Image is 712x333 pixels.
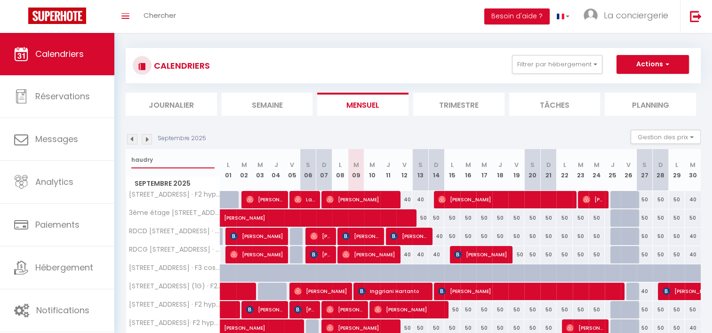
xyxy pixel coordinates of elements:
div: 50 [669,301,685,318]
th: 16 [460,149,476,191]
div: 40 [396,246,412,263]
div: 40 [428,246,444,263]
div: 50 [669,228,685,245]
th: 01 [220,149,236,191]
th: 24 [589,149,605,191]
div: 50 [653,246,669,263]
div: 50 [637,191,653,208]
span: [PERSON_NAME] [342,227,379,245]
h3: CALENDRIERS [152,55,210,76]
abbr: L [339,160,342,169]
div: 50 [508,246,524,263]
abbr: V [626,160,631,169]
div: 50 [653,301,669,318]
div: 40 [412,191,428,208]
div: 50 [637,228,653,245]
abbr: V [514,160,519,169]
th: 18 [492,149,508,191]
div: 50 [492,301,508,318]
abbr: L [227,160,230,169]
button: Besoin d'aide ? [484,8,550,24]
span: [PERSON_NAME] [230,246,283,263]
img: Super Booking [28,8,86,24]
span: [PERSON_NAME] [438,282,619,300]
span: Hébergement [35,262,93,273]
div: 40 [637,283,653,300]
div: 50 [556,301,572,318]
div: 50 [685,209,701,227]
abbr: M [690,160,696,169]
span: Inggriani Hartanto [358,282,427,300]
th: 06 [300,149,316,191]
span: [STREET_ADDRESS] · F2 hypercentre - Proche gare - WIFI gratuite [128,301,222,308]
span: Réservations [35,90,90,102]
abbr: S [418,160,423,169]
th: 05 [284,149,300,191]
th: 19 [508,149,524,191]
div: 50 [573,301,589,318]
div: 50 [524,228,540,245]
span: [PERSON_NAME] [230,227,283,245]
div: 50 [669,191,685,208]
p: Septembre 2025 [158,134,206,143]
div: 50 [540,301,556,318]
th: 03 [252,149,268,191]
th: 07 [316,149,332,191]
input: Rechercher un logement... [131,151,215,168]
th: 22 [556,149,572,191]
abbr: J [498,160,502,169]
span: RDCD [STREET_ADDRESS] · F2 hypercentre - Proche gare - WIFI gratuite [128,228,222,235]
span: [PERSON_NAME] [310,246,331,263]
div: 40 [685,228,701,245]
span: Notifications [36,304,89,316]
span: Calendriers [35,48,84,60]
span: Paiements [35,219,80,230]
span: La conciergerie [604,9,668,21]
th: 27 [637,149,653,191]
div: 50 [589,209,605,227]
li: Journalier [126,93,217,116]
abbr: M [257,160,263,169]
div: 50 [508,301,524,318]
div: 50 [476,301,492,318]
abbr: M [241,160,247,169]
abbr: M [353,160,359,169]
div: 50 [653,191,669,208]
abbr: S [530,160,535,169]
button: Actions [616,55,689,74]
th: 17 [476,149,492,191]
div: 50 [637,209,653,227]
span: [PERSON_NAME] [224,314,332,332]
span: [PERSON_NAME] [246,301,283,318]
span: [PERSON_NAME] [390,227,427,245]
div: 50 [669,209,685,227]
div: 50 [556,228,572,245]
abbr: M [594,160,600,169]
th: 21 [540,149,556,191]
abbr: M [481,160,487,169]
th: 23 [573,149,589,191]
th: 09 [348,149,364,191]
th: 10 [364,149,380,191]
div: 50 [589,246,605,263]
abbr: D [322,160,327,169]
abbr: L [451,160,454,169]
div: 50 [573,246,589,263]
div: 40 [396,191,412,208]
div: 50 [444,228,460,245]
th: 26 [621,149,637,191]
span: [PERSON_NAME] [326,190,395,208]
th: 08 [332,149,348,191]
th: 12 [396,149,412,191]
span: Analytics [35,176,73,188]
li: Tâches [509,93,600,116]
abbr: D [546,160,551,169]
div: 50 [637,301,653,318]
div: 50 [540,209,556,227]
span: [PERSON_NAME] [294,282,347,300]
div: 50 [669,246,685,263]
span: [STREET_ADDRESS] (1G) · F2 hypercentre - Proche gare - WIFI gratuite [128,283,222,290]
button: Filtrer par hébergement [512,55,602,74]
span: [PERSON_NAME] [294,301,315,318]
div: 50 [492,209,508,227]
